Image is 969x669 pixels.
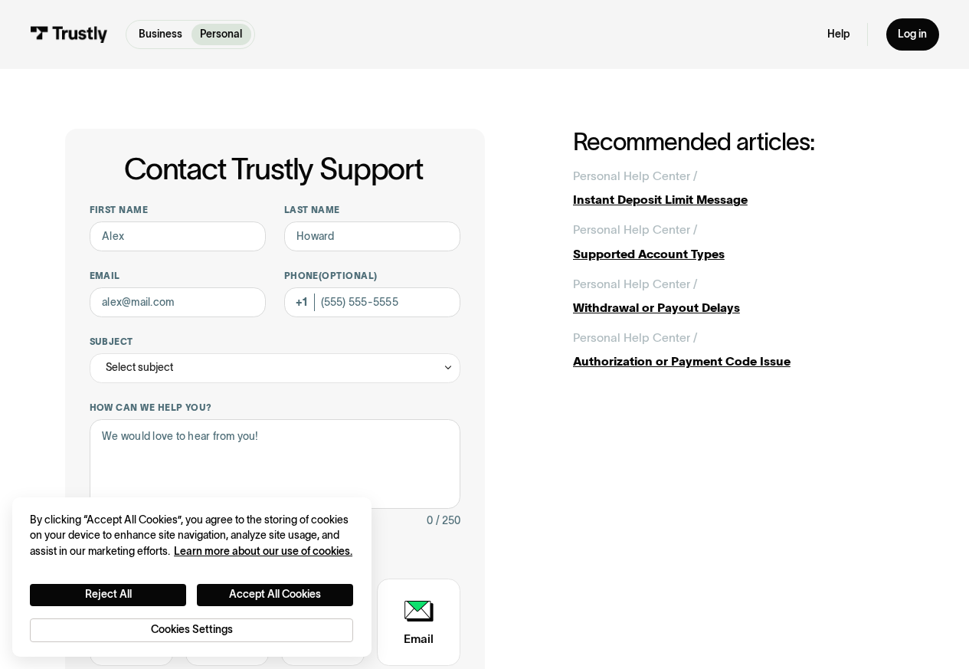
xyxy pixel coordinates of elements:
div: Cookie banner [12,497,372,657]
h2: Recommended articles: [573,129,904,155]
a: More information about your privacy, opens in a new tab [174,546,352,557]
label: Subject [90,336,461,348]
label: How can we help you? [90,402,461,414]
div: Personal Help Center / [573,221,697,238]
div: Personal Help Center / [573,275,697,293]
label: Phone [284,270,461,282]
p: Personal [200,27,242,43]
button: Cookies Settings [30,618,353,642]
div: Log in [898,28,927,41]
div: Select subject [90,353,461,383]
p: Business [139,27,182,43]
div: / 250 [436,512,460,530]
input: (555) 555-5555 [284,287,461,317]
img: Trustly Logo [30,26,108,42]
input: Alex [90,221,267,251]
a: Help [827,28,850,41]
div: 0 [427,512,433,530]
a: Business [129,24,191,45]
div: Personal Help Center / [573,167,697,185]
div: Personal Help Center / [573,329,697,346]
a: Personal Help Center /Supported Account Types [573,221,904,263]
div: By clicking “Accept All Cookies”, you agree to the storing of cookies on your device to enhance s... [30,513,353,560]
div: Instant Deposit Limit Message [573,191,904,208]
a: Personal Help Center /Instant Deposit Limit Message [573,167,904,209]
input: alex@mail.com [90,287,267,317]
input: Howard [284,221,461,251]
button: Reject All [30,584,186,606]
a: Personal Help Center /Withdrawal or Payout Delays [573,275,904,317]
div: Withdrawal or Payout Delays [573,299,904,316]
div: Supported Account Types [573,245,904,263]
button: Accept All Cookies [197,584,353,606]
a: Log in [886,18,939,50]
div: Privacy [30,513,353,642]
div: Authorization or Payment Code Issue [573,353,904,370]
div: Select subject [106,359,173,376]
a: Personal Help Center /Authorization or Payment Code Issue [573,329,904,371]
h1: Contact Trustly Support [87,152,461,185]
label: Email [90,270,267,282]
label: Last name [284,204,461,216]
label: First name [90,204,267,216]
span: (Optional) [319,271,378,280]
a: Personal [192,24,251,45]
